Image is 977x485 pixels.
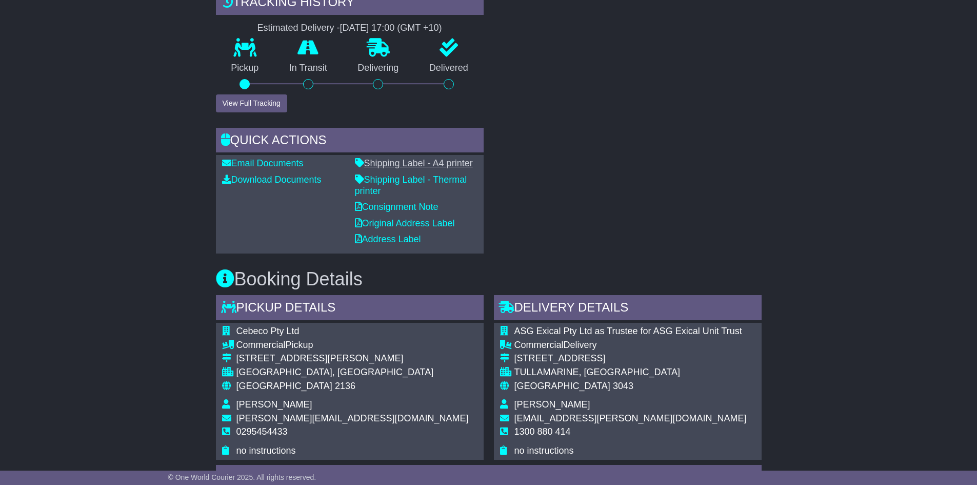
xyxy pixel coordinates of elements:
[236,353,469,364] div: [STREET_ADDRESS][PERSON_NAME]
[236,426,288,437] span: 0295454433
[355,218,455,228] a: Original Address Label
[335,381,355,391] span: 2136
[514,326,742,336] span: ASG Exical Pty Ltd as Trustee for ASG Exical Unit Trust
[340,23,442,34] div: [DATE] 17:00 (GMT +10)
[514,445,574,456] span: no instructions
[216,23,484,34] div: Estimated Delivery -
[216,128,484,156] div: Quick Actions
[514,340,747,351] div: Delivery
[236,340,286,350] span: Commercial
[613,381,633,391] span: 3043
[236,445,296,456] span: no instructions
[216,94,287,112] button: View Full Tracking
[168,473,316,481] span: © One World Courier 2025. All rights reserved.
[222,158,304,168] a: Email Documents
[514,367,747,378] div: TULLAMARINE, [GEOGRAPHIC_DATA]
[236,413,469,423] span: [PERSON_NAME][EMAIL_ADDRESS][DOMAIN_NAME]
[343,63,414,74] p: Delivering
[236,399,312,410] span: [PERSON_NAME]
[514,353,747,364] div: [STREET_ADDRESS]
[216,63,274,74] p: Pickup
[514,399,590,410] span: [PERSON_NAME]
[355,174,467,196] a: Shipping Label - Thermal printer
[236,367,469,378] div: [GEOGRAPHIC_DATA], [GEOGRAPHIC_DATA]
[274,63,343,74] p: In Transit
[236,381,332,391] span: [GEOGRAPHIC_DATA]
[236,340,469,351] div: Pickup
[494,295,762,323] div: Delivery Details
[514,381,610,391] span: [GEOGRAPHIC_DATA]
[414,63,484,74] p: Delivered
[355,202,438,212] a: Consignment Note
[355,158,473,168] a: Shipping Label - A4 printer
[514,340,564,350] span: Commercial
[216,295,484,323] div: Pickup Details
[216,269,762,289] h3: Booking Details
[514,413,747,423] span: [EMAIL_ADDRESS][PERSON_NAME][DOMAIN_NAME]
[355,234,421,244] a: Address Label
[222,174,322,185] a: Download Documents
[236,326,300,336] span: Cebeco Pty Ltd
[514,426,571,437] span: 1300 880 414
